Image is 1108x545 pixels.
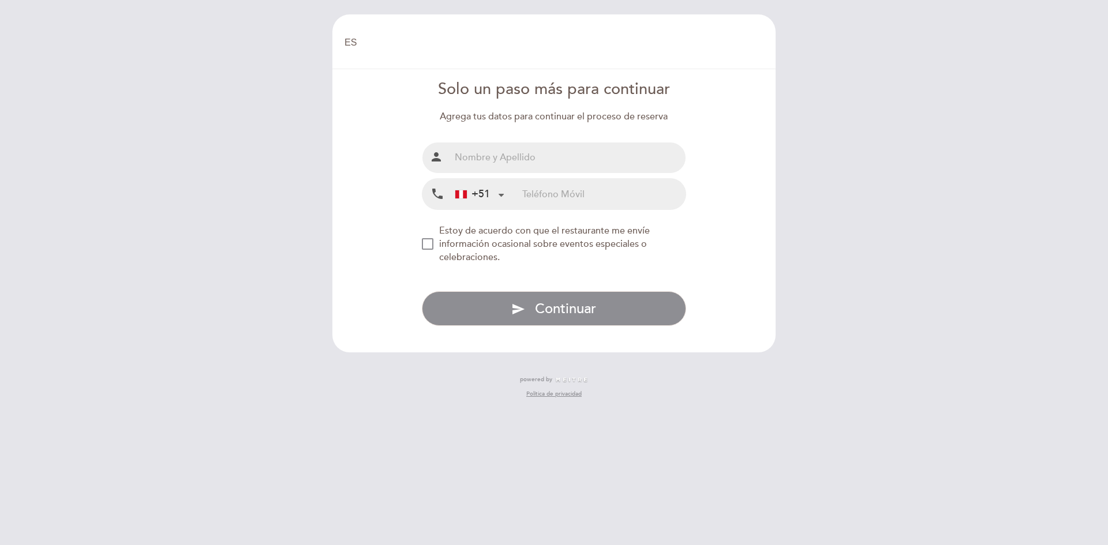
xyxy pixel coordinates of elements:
[511,302,525,316] i: send
[429,150,443,164] i: person
[455,187,490,202] div: +51
[439,225,650,263] span: Estoy de acuerdo con que el restaurante me envíe información ocasional sobre eventos especiales o...
[422,291,687,326] button: send Continuar
[520,375,552,384] span: powered by
[422,78,687,101] div: Solo un paso más para continuar
[535,300,596,317] span: Continuar
[451,179,508,209] div: Peru (Perú): +51
[431,187,444,201] i: local_phone
[555,377,588,383] img: MEITRE
[526,390,582,398] a: Política de privacidad
[422,110,687,123] div: Agrega tus datos para continuar el proceso de reserva
[422,224,687,264] md-checkbox: NEW_MODAL_AGREE_RESTAURANT_SEND_OCCASIONAL_INFO
[450,142,686,173] input: Nombre y Apellido
[520,375,588,384] a: powered by
[522,179,686,209] input: Teléfono Móvil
